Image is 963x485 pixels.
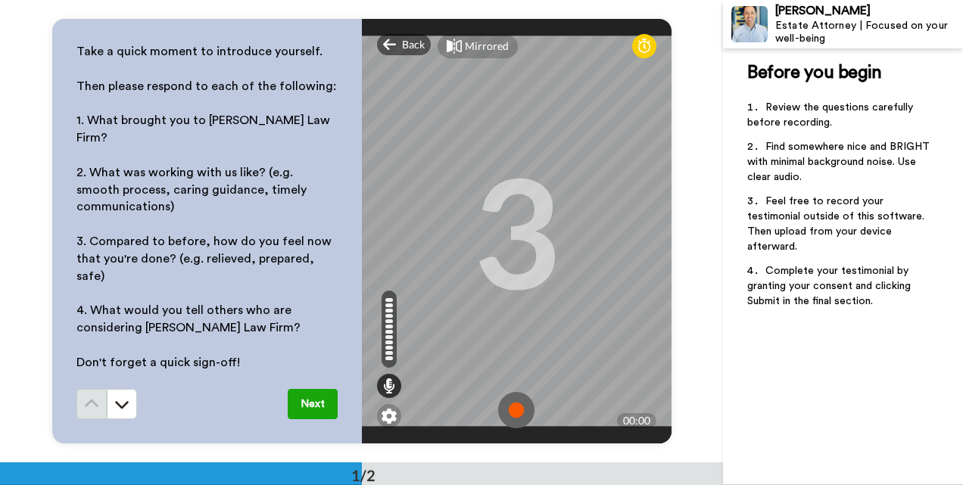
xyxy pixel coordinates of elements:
span: 2. What was working with us like? (e.g. smooth process, caring guidance, timely communications) [76,166,310,213]
span: Feel free to record your testimonial outside of this software. Then upload from your device after... [747,196,927,252]
div: [PERSON_NAME] [775,4,962,18]
span: Don't forget a quick sign-off! [76,356,240,368]
div: Mirrored [465,39,509,54]
span: Find somewhere nice and BRIGHT with minimal background noise. Use clear audio. [747,141,933,182]
span: 4. What would you tell others who are considering [PERSON_NAME] Law Firm? [76,304,301,334]
span: 1. What brought you to [PERSON_NAME] Law Firm? [76,114,333,144]
span: 3. Compared to before, how do you feel now that you're done? (e.g. relieved, prepared, safe) [76,235,335,282]
span: Review the questions carefully before recording. [747,102,916,128]
span: Then please respond to each of the following: [76,80,336,92]
img: ic_gear.svg [382,409,397,424]
img: ic_record_start.svg [498,392,534,428]
div: 00:00 [617,413,656,428]
span: Complete your testimonial by granting your consent and clicking Submit in the final section. [747,266,914,306]
div: Back [377,34,432,55]
span: Before you begin [747,64,881,82]
div: 3 [472,174,560,288]
span: Take a quick moment to introduce yourself. [76,45,323,58]
div: Estate Attorney | Focused on your well-being [775,20,962,45]
img: Profile Image [731,6,768,42]
span: Back [402,37,425,52]
button: Next [288,389,338,419]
